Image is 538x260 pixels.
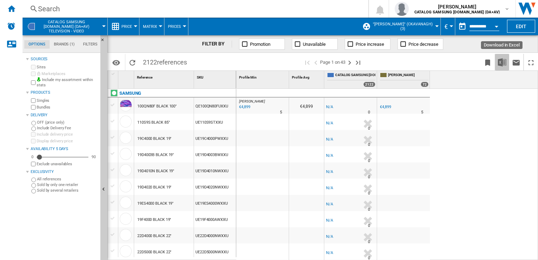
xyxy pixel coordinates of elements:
[31,90,98,95] div: Products
[37,161,98,167] label: Exclude unavailables
[372,18,437,35] button: "[PERSON_NAME]" (ckavanagh) (3)
[137,131,171,147] div: 19C4000 BLACK 19"
[168,18,184,35] button: Prices
[379,104,391,111] div: €4,899
[368,125,370,132] div: Delivery Time : 0 day
[509,54,523,70] button: Send this report by email
[326,217,333,224] div: N/A
[292,38,338,50] button: Unavailable
[50,40,79,49] md-tab-item: Brands (1)
[408,42,438,47] span: Price decrease
[137,196,174,212] div: 19ES4000 BLACK 19"
[37,105,98,110] label: Bundles
[326,201,333,208] div: N/A
[37,64,98,70] label: Sites
[395,2,409,16] img: profile.jpg
[137,228,171,244] div: 22D4000 BLACK 22"
[368,109,370,116] div: Delivery Time : 0 day
[37,182,98,187] label: Sold by only one retailer
[372,22,433,31] span: "[PERSON_NAME]" (ckavanagh) (3)
[137,98,177,114] div: 100QN80F BLACK 100"
[238,71,289,82] div: Profile Min Sort None
[194,146,236,162] div: UE19D4003BWXXU
[37,138,98,144] label: Display delivery price
[120,71,134,82] div: Sort None
[37,132,98,137] label: Include delivery price
[239,38,285,50] button: Promotion
[136,71,194,82] div: Reference Sort None
[194,179,236,195] div: UE19D4020NWXXU
[495,54,509,70] button: Download in Excel
[31,72,36,76] input: Marketplaces
[119,89,141,98] div: Click to filter on that brand
[121,24,132,29] span: Price
[289,98,324,114] div: €4,899
[31,183,36,188] input: Sold by only one retailer
[202,41,232,48] div: FILTER BY
[143,18,161,35] button: Matrix
[37,154,88,161] md-slider: Availability
[37,125,98,131] label: Include Delivery Fee
[326,185,333,192] div: N/A
[326,152,333,159] div: N/A
[39,20,94,33] span: CATALOG SAMSUNG UK.IE (DA+AV):Television - video
[31,178,36,182] input: All references
[31,132,36,137] input: Include delivery price
[335,73,375,79] span: CATALOG SAMSUNG [DOMAIN_NAME] (DA+AV)
[303,54,312,70] button: First page
[109,56,123,69] button: Options
[524,54,538,70] button: Maximize
[197,75,204,79] span: SKU
[368,206,370,213] div: Delivery Time : 0 day
[37,120,98,125] label: OFF (price only)
[194,227,236,243] div: UE22D4000NWXXU
[31,189,36,193] input: Sold by several retailers
[38,4,350,14] div: Search
[37,77,98,88] label: Include my assortment within stats
[421,82,428,87] div: 72 offers sold by IE HARVEY NORMAN
[137,147,174,163] div: 19D4003B BLACK 19"
[250,42,270,47] span: Promotion
[37,177,98,182] label: All references
[195,71,236,82] div: Sort None
[194,162,236,179] div: UE19D4010NWXXU
[326,136,333,143] div: N/A
[363,82,375,87] div: 2122 offers sold by CATALOG SAMSUNG UK.IE (DA+AV)
[139,54,190,69] span: 2122
[31,98,36,103] input: Singles
[326,71,377,88] div: CATALOG SAMSUNG [DOMAIN_NAME] (DA+AV) 2122 offers sold by CATALOG SAMSUNG UK.IE (DA+AV)
[421,109,423,116] div: Delivery Time : 5 days
[194,195,236,211] div: UE19ES4000WXXU
[368,157,370,165] div: Delivery Time : 0 day
[398,38,443,50] button: Price decrease
[31,78,36,87] input: Include my assortment within stats
[441,18,455,35] md-menu: Currency
[31,65,36,69] input: Sites
[362,18,437,35] div: "[PERSON_NAME]" (ckavanagh) (3)
[125,54,139,70] button: Reload
[368,141,370,148] div: Delivery Time : 0 day
[194,114,236,130] div: UE110S9STXXU
[498,58,506,67] img: excel-24x24.png
[194,243,236,260] div: UE22D5000NWXXU
[121,18,136,35] button: Price
[137,212,171,228] div: 19F4000 BLACK 19"
[368,239,370,246] div: Delivery Time : 0 day
[312,54,320,70] button: >Previous page
[143,24,157,29] span: Matrix
[111,18,136,35] div: Price
[414,3,500,10] span: [PERSON_NAME]
[326,120,333,127] div: N/A
[31,146,98,152] div: Availability 5 Days
[444,18,451,35] button: €
[137,163,174,179] div: 19D4010N BLACK 19"
[326,104,333,111] div: N/A
[379,71,430,88] div: [PERSON_NAME] 72 offers sold by IE HARVEY NORMAN
[26,18,104,35] div: CATALOG SAMSUNG [DOMAIN_NAME] (DA+AV)Television - video
[24,40,50,49] md-tab-item: Options
[368,174,370,181] div: Delivery Time : 0 day
[31,56,98,62] div: Sources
